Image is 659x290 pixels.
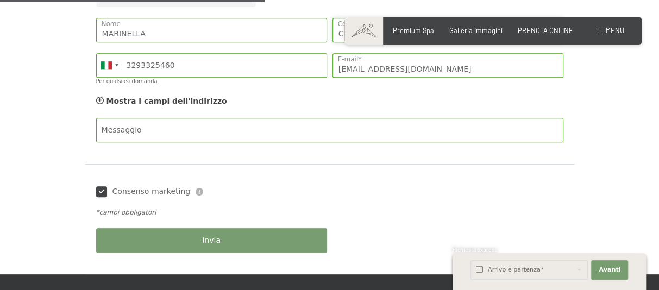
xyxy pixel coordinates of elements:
a: Galleria immagini [449,26,503,35]
div: Italy (Italia): +39 [97,54,122,77]
div: *campi obbligatori [96,208,563,217]
span: Invia [202,235,221,246]
span: Mostra i campi dell'indirizzo [106,97,227,105]
input: 312 345 6789 [96,53,327,78]
button: Avanti [591,260,628,280]
span: Consenso marketing [112,186,191,197]
button: Invia [96,228,327,253]
a: PRENOTA ONLINE [518,26,573,35]
label: Per qualsiasi domanda [96,78,158,84]
span: Menu [606,26,624,35]
span: Avanti [599,266,620,274]
span: Richiesta express [453,247,497,253]
a: Premium Spa [393,26,434,35]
